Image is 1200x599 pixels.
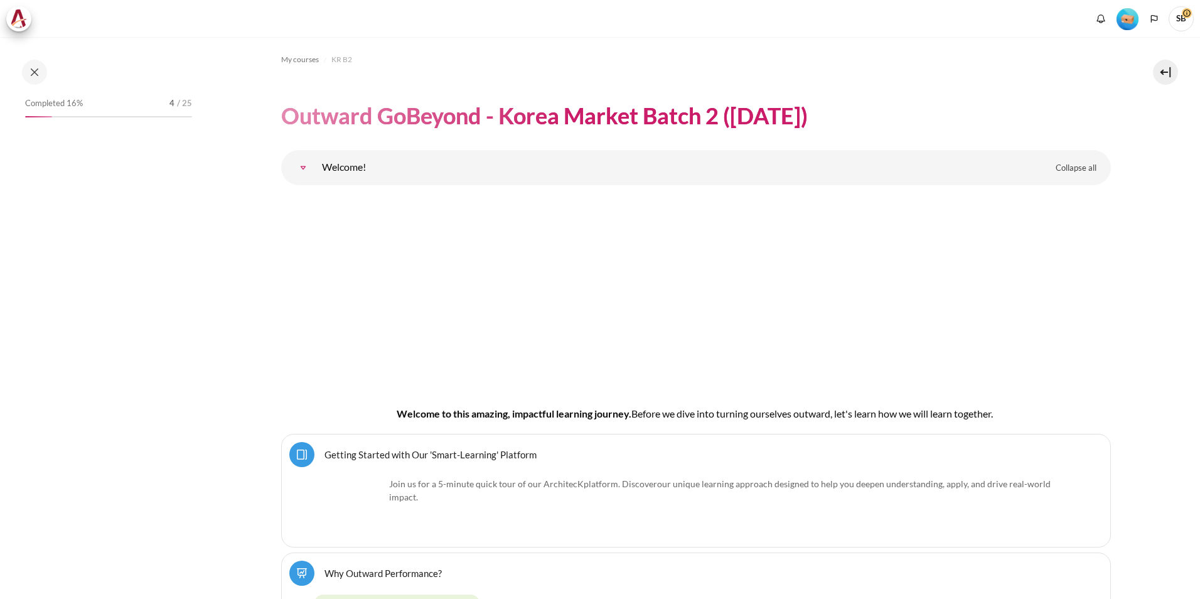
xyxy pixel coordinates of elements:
[281,52,319,67] a: My courses
[281,50,1111,70] nav: Navigation bar
[389,478,1051,502] span: our unique learning approach designed to help you deepen understanding, apply, and drive real-wor...
[1117,8,1138,30] img: Level #1
[322,477,385,539] img: platform logo
[1145,9,1164,28] button: Languages
[331,54,352,65] span: KR B2
[177,97,192,110] span: / 25
[169,97,174,110] span: 4
[1117,7,1138,30] div: Level #1
[1169,6,1194,31] span: SB
[322,477,1070,504] p: Join us for a 5-minute quick tour of our ArchitecK platform. Discover
[638,407,993,419] span: efore we dive into turning ourselves outward, let's learn how we will learn together.
[1091,9,1110,28] div: Show notification window with no new notifications
[321,406,1071,421] h4: Welcome to this amazing, impactful learning journey.
[281,54,319,65] span: My courses
[631,407,638,419] span: B
[6,6,38,31] a: Architeck Architeck
[1112,7,1144,30] a: Level #1
[10,9,28,28] img: Architeck
[291,155,316,180] a: Welcome!
[25,97,83,110] span: Completed 16%
[324,567,442,579] a: Why Outward Performance?
[281,101,808,131] h1: Outward GoBeyond - Korea Market Batch 2 ([DATE])
[25,116,52,117] div: 16%
[389,478,1051,502] span: .
[331,52,352,67] a: KR B2
[1056,162,1096,175] span: Collapse all
[324,448,537,460] a: Getting Started with Our 'Smart-Learning' Platform
[1169,6,1194,31] a: User menu
[1046,158,1106,179] a: Collapse all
